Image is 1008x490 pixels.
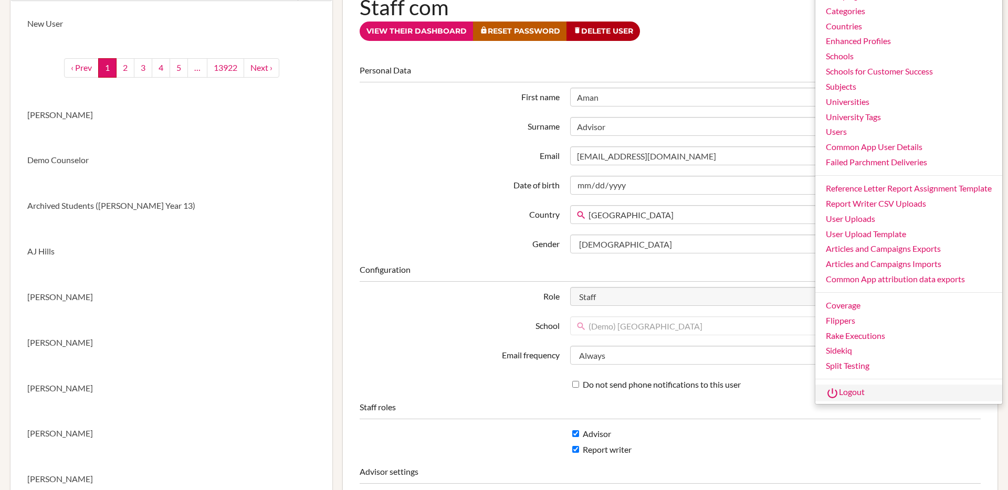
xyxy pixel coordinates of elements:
[815,79,1002,94] a: Subjects
[572,444,632,456] label: Report writer
[354,205,565,221] label: Country
[815,94,1002,110] a: Universities
[473,22,567,41] a: Reset Password
[815,272,1002,287] a: Common App attribution data exports
[10,92,332,138] a: [PERSON_NAME]
[360,401,981,419] legend: Staff roles
[360,65,981,82] legend: Personal Data
[10,411,332,456] a: [PERSON_NAME]
[10,320,332,366] a: [PERSON_NAME]
[10,183,332,229] a: Archived Students ([PERSON_NAME] Year 13)
[815,140,1002,155] a: Common App User Details
[815,257,1002,272] a: Articles and Campaigns Imports
[815,4,1002,19] a: Categories
[589,317,967,336] span: (Demo) [GEOGRAPHIC_DATA]
[244,58,279,78] a: next
[815,196,1002,211] a: Report Writer CSV Uploads
[10,274,332,320] a: [PERSON_NAME]
[360,22,474,41] a: View their dashboard
[354,287,565,303] label: Role
[815,298,1002,313] a: Coverage
[815,34,1002,49] a: Enhanced Profiles
[187,58,207,78] a: …
[64,58,99,78] a: ‹ Prev
[134,58,152,78] a: 3
[152,58,170,78] a: 4
[360,264,981,282] legend: Configuration
[116,58,134,78] a: 2
[815,358,1002,374] a: Split Testing
[354,146,565,162] label: Email
[207,58,244,78] a: 13922
[815,19,1002,34] a: Countries
[815,385,1002,401] a: Logout
[572,379,741,391] label: Do not send phone notifications to this user
[572,428,611,440] label: Advisor
[815,181,1002,196] a: Reference Letter Report Assignment Template
[10,229,332,274] a: AJ Hills
[815,313,1002,328] a: Flippers
[360,466,981,484] legend: Advisor settings
[170,58,188,78] a: 5
[10,366,332,411] a: [PERSON_NAME]
[815,110,1002,125] a: University Tags
[354,117,565,133] label: Surname
[815,64,1002,79] a: Schools for Customer Success
[589,206,967,225] span: [GEOGRAPHIC_DATA]
[10,137,332,183] a: Demo Counselor
[10,1,332,47] a: New User
[354,316,565,332] label: School
[354,176,565,191] label: Date of birth
[815,124,1002,140] a: Users
[354,346,565,361] label: Email frequency
[815,155,1002,170] a: Failed Parchment Deliveries
[354,88,565,103] label: First name
[566,22,640,41] a: Delete User
[572,381,579,388] input: Do not send phone notifications to this user
[354,235,565,250] label: Gender
[572,430,579,437] input: Advisor
[815,49,1002,64] a: Schools
[815,227,1002,242] a: User Upload Template
[572,446,579,453] input: Report writer
[98,58,117,78] a: 1
[815,211,1002,227] a: User Uploads
[815,343,1002,358] a: Sidekiq
[815,328,1002,344] a: Rake Executions
[815,241,1002,257] a: Articles and Campaigns Exports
